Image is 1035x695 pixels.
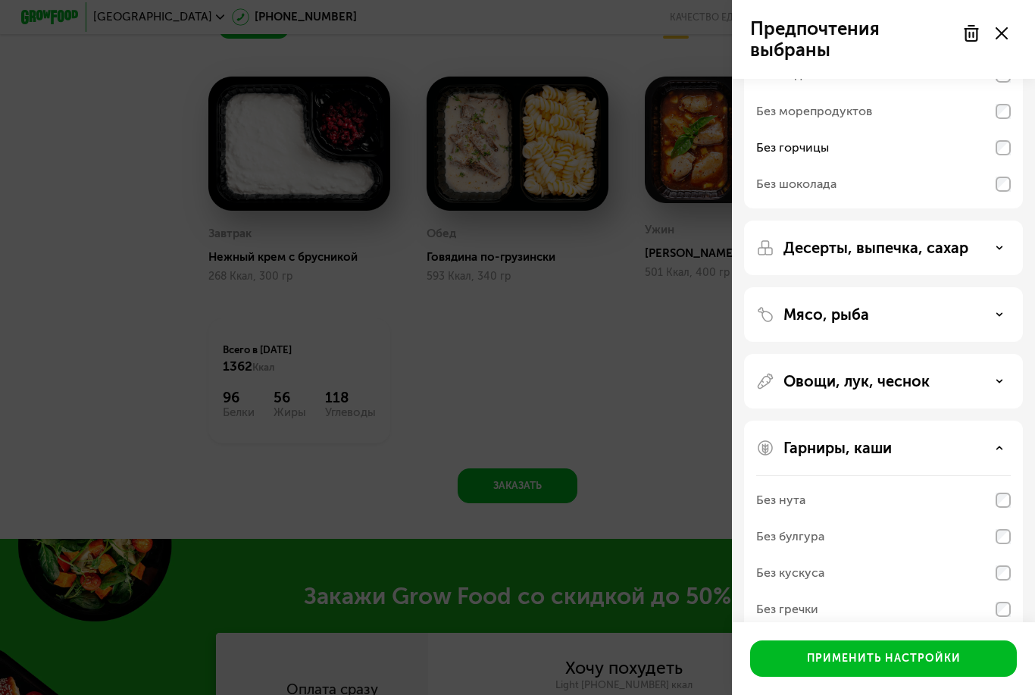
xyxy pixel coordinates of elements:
p: Мясо, рыба [783,305,869,324]
p: Овощи, лук, чеснок [783,372,930,390]
p: Гарниры, каши [783,439,892,457]
div: Применить настройки [807,651,961,666]
div: Без гречки [756,600,818,618]
div: Без булгура [756,528,824,546]
div: Без кускуса [756,564,824,582]
button: Применить настройки [750,640,1017,677]
p: Предпочтения выбраны [750,18,953,61]
div: Без горчицы [756,139,829,157]
div: Без морепродуктов [756,102,872,121]
div: Без шоколада [756,175,836,193]
p: Десерты, выпечка, сахар [783,239,968,257]
div: Без нута [756,491,805,509]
